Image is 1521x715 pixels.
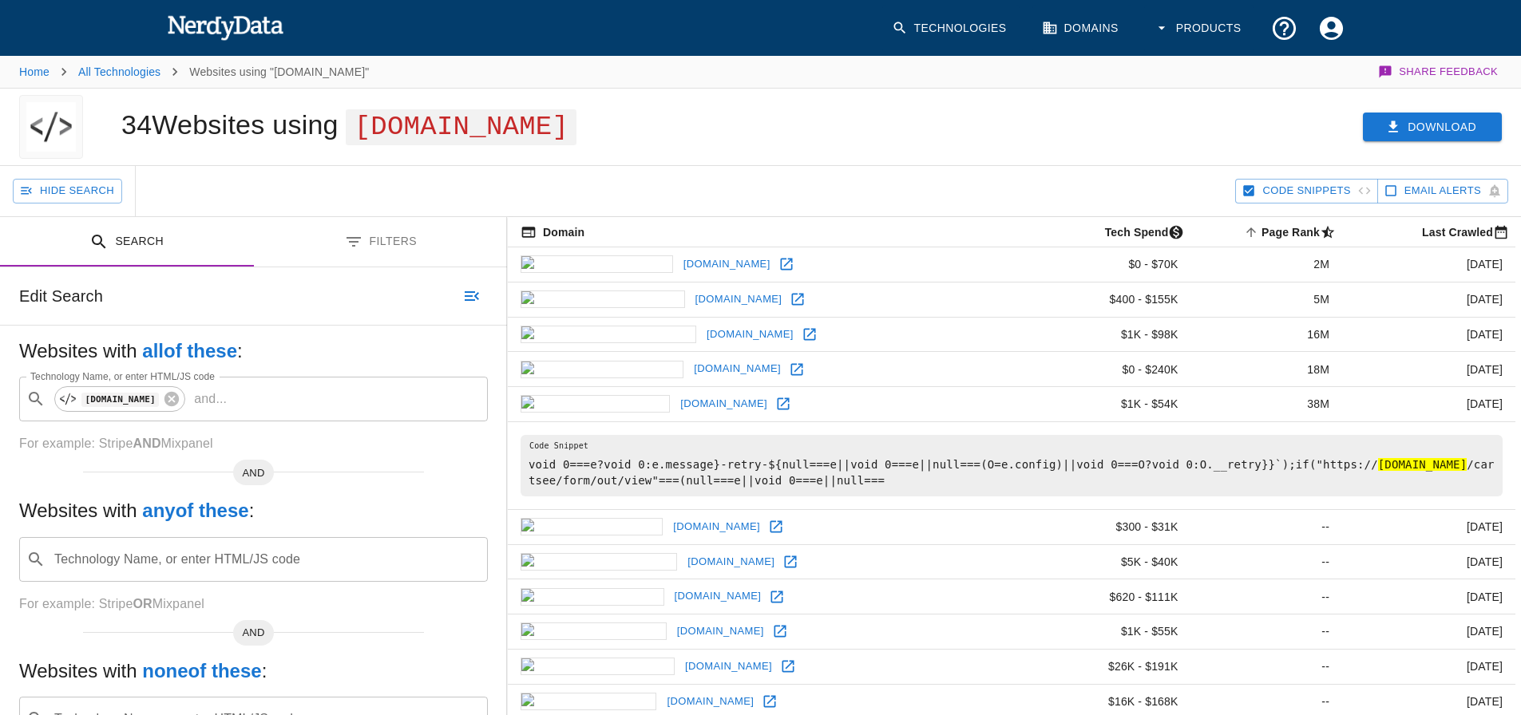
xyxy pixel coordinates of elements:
img: myfaceboxer.com icon [521,326,696,343]
img: adorime.com icon [521,518,663,535]
td: 38M [1190,387,1342,422]
td: [DATE] [1342,614,1515,650]
img: aimpuzzle.com icon [521,553,677,571]
a: Home [19,65,50,78]
img: wequeen.com icon [521,395,670,413]
pre: void 0===e?void 0:e.message}-retry-${null===e||void 0===e||null===(O=e.config)||void 0===O?void 0... [521,435,1503,496]
a: Open bmbridal.com in new window [768,619,792,643]
img: oshoplive.com icon [521,255,673,273]
label: Technology Name, or enter HTML/JS code [30,369,215,383]
span: The estimated minimum and maximum annual tech spend each webpage has, based on the free, freemium... [1084,223,1191,242]
a: [DOMAIN_NAME] [679,252,774,277]
a: [DOMAIN_NAME] [663,689,758,714]
button: Products [1144,5,1254,52]
code: [DOMAIN_NAME] [81,393,159,406]
a: [DOMAIN_NAME] [683,550,778,575]
a: Open avidlove.com in new window [765,585,789,609]
img: NerdyData.com [167,11,284,43]
p: For example: Stripe Mixpanel [19,595,488,614]
td: $0 - $240K [1030,352,1190,387]
button: Support and Documentation [1261,5,1308,52]
a: Open adorime.com in new window [764,515,788,539]
a: All Technologies [78,65,160,78]
a: Open curvy-faja.com in new window [776,654,800,678]
td: 18M [1190,352,1342,387]
td: $1K - $54K [1030,387,1190,422]
hl: [DOMAIN_NAME] [1378,458,1468,471]
a: [DOMAIN_NAME] [691,287,786,312]
td: -- [1190,614,1342,650]
button: Hide Code Snippets [1235,179,1377,203]
td: 5M [1190,282,1342,317]
a: Domains [1032,5,1131,52]
td: $0 - $70K [1030,247,1190,282]
span: Hide Code Snippets [1262,182,1350,200]
span: Get email alerts with newly found website results. Click to enable. [1404,182,1481,200]
a: Open aimpuzzle.com in new window [778,550,802,574]
b: OR [133,597,152,610]
img: bmbridal.com icon [521,622,667,640]
td: [DATE] [1342,282,1515,317]
button: Share Feedback [1376,56,1502,88]
td: $26K - $191K [1030,649,1190,684]
td: 2M [1190,247,1342,282]
td: $5K - $40K [1030,544,1190,579]
img: "cartsee-form-c.cartx.cloud" logo [26,95,76,159]
a: Open oshoplive.com in new window [774,252,798,276]
nav: breadcrumb [19,56,369,88]
a: Technologies [882,5,1020,52]
h5: Websites with : [19,658,488,684]
span: [DOMAIN_NAME] [346,109,576,145]
a: [DOMAIN_NAME] [673,619,768,644]
h5: Websites with : [19,338,488,364]
a: [DOMAIN_NAME] [681,654,776,679]
iframe: Drift Widget Chat Controller [1441,602,1502,662]
b: AND [133,437,160,450]
a: [DOMAIN_NAME] [690,357,785,381]
td: [DATE] [1342,509,1515,544]
button: Hide Search [13,179,122,203]
img: smartsaker.com icon [521,361,683,378]
button: Get email alerts with newly found website results. Click to enable. [1377,179,1508,203]
td: -- [1190,649,1342,684]
td: [DATE] [1342,649,1515,684]
td: [DATE] [1342,352,1515,387]
a: Open dailysw.com in new window [758,689,782,713]
button: Account Settings [1308,5,1355,52]
a: [DOMAIN_NAME] [669,515,764,539]
span: AND [233,465,275,481]
img: dailysw.com icon [521,693,656,710]
b: none of these [142,660,261,681]
span: AND [233,625,275,641]
td: $300 - $31K [1030,509,1190,544]
a: [DOMAIN_NAME] [676,392,771,417]
td: -- [1190,544,1342,579]
a: Open smartsaker.com in new window [785,357,809,381]
b: all of these [142,340,237,361]
h1: 34 Websites using [121,109,576,140]
img: curvy-faja.com icon [521,658,675,675]
a: [DOMAIN_NAME] [703,322,798,347]
td: 16M [1190,317,1342,352]
a: Open wequeen.com in new window [771,392,795,416]
a: Open myfaceboxer.com in new window [798,322,822,346]
img: wigginshair.com icon [521,290,685,308]
td: [DATE] [1342,317,1515,352]
button: Download [1363,113,1502,142]
td: [DATE] [1342,579,1515,614]
td: [DATE] [1342,247,1515,282]
td: $400 - $155K [1030,282,1190,317]
span: Most recent date this website was successfully crawled [1401,223,1515,242]
span: The registered domain name (i.e. "nerdydata.com"). [521,223,584,242]
p: For example: Stripe Mixpanel [19,434,488,453]
td: $1K - $98K [1030,317,1190,352]
span: A page popularity ranking based on a domain's backlinks. Smaller numbers signal more popular doma... [1241,223,1342,242]
td: -- [1190,579,1342,614]
h5: Websites with : [19,498,488,523]
button: Filters [254,217,508,267]
td: [DATE] [1342,387,1515,422]
td: $1K - $55K [1030,614,1190,650]
h6: Edit Search [19,283,103,309]
p: and ... [188,389,233,409]
img: avidlove.com icon [521,588,664,606]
